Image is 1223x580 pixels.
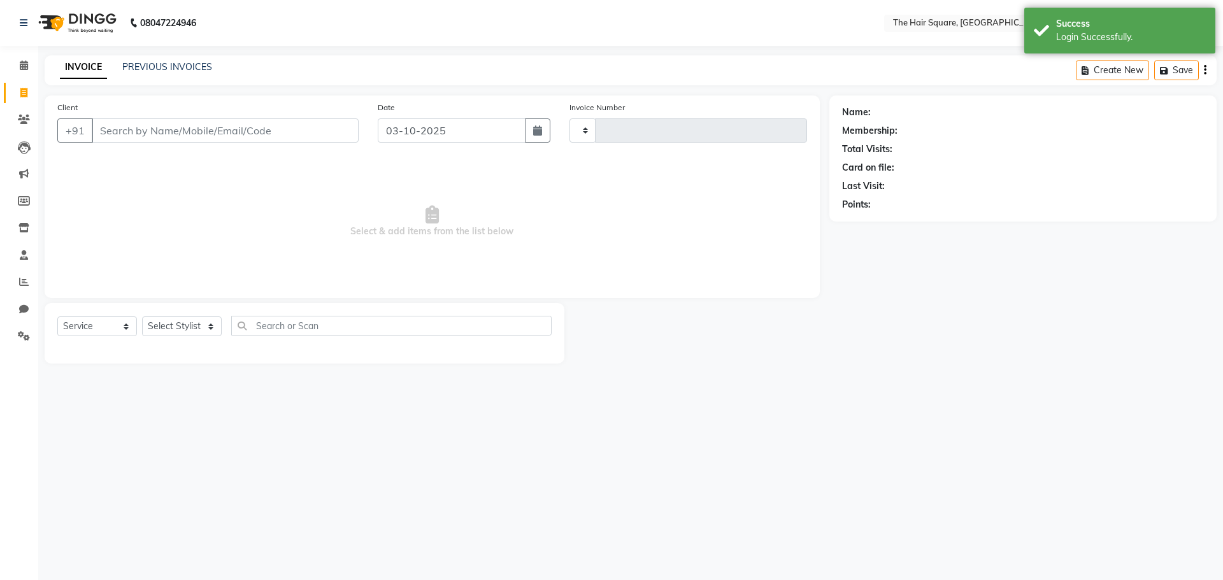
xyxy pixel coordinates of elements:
div: Name: [842,106,871,119]
img: logo [32,5,120,41]
div: Success [1056,17,1206,31]
span: Select & add items from the list below [57,158,807,285]
div: Login Successfully. [1056,31,1206,44]
div: Card on file: [842,161,894,174]
b: 08047224946 [140,5,196,41]
div: Membership: [842,124,898,138]
div: Total Visits: [842,143,892,156]
div: Last Visit: [842,180,885,193]
a: PREVIOUS INVOICES [122,61,212,73]
div: Points: [842,198,871,211]
input: Search by Name/Mobile/Email/Code [92,118,359,143]
button: +91 [57,118,93,143]
label: Client [57,102,78,113]
button: Save [1154,60,1199,80]
button: Create New [1076,60,1149,80]
label: Invoice Number [569,102,625,113]
a: INVOICE [60,56,107,79]
label: Date [378,102,395,113]
input: Search or Scan [231,316,552,336]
